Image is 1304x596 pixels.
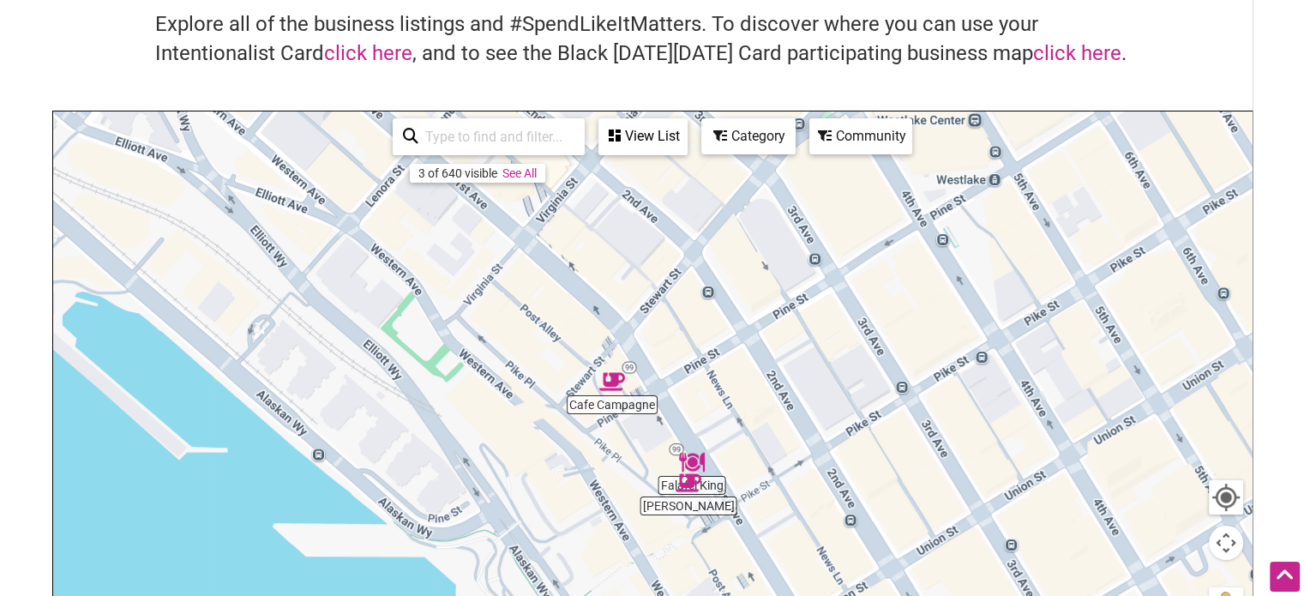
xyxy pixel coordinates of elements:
div: Falafel King [679,449,705,475]
div: 3 of 640 visible [418,166,497,180]
a: See All [502,166,537,180]
div: rōjō Juice [676,470,701,496]
button: Your Location [1209,480,1243,515]
div: Type to search and filter [393,118,585,155]
div: Scroll Back to Top [1270,562,1300,592]
button: Map camera controls [1209,526,1243,560]
div: Filter by category [701,118,796,154]
h4: Explore all of the business listings and #SpendLikeItMatters. To discover where you can use your ... [155,10,1150,68]
a: click here [324,41,412,65]
div: Cafe Campagne [599,369,625,394]
div: Community [811,120,910,153]
div: See a list of the visible businesses [598,118,688,155]
div: Category [703,120,794,153]
div: View List [600,120,686,153]
div: Filter by Community [809,118,912,154]
a: click here [1033,41,1121,65]
input: Type to find and filter... [418,120,574,154]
